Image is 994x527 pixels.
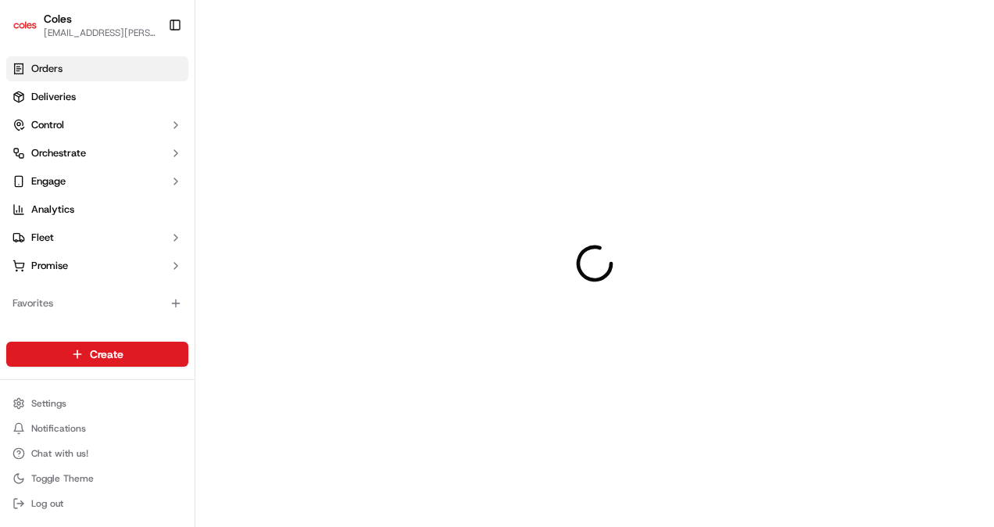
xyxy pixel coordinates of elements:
[6,84,188,109] a: Deliveries
[6,342,188,367] button: Create
[13,13,38,38] img: Coles
[31,203,74,217] span: Analytics
[44,11,72,27] button: Coles
[6,56,188,81] a: Orders
[31,90,76,104] span: Deliveries
[44,27,156,39] button: [EMAIL_ADDRESS][PERSON_NAME][PERSON_NAME][DOMAIN_NAME]
[6,113,188,138] button: Control
[90,346,123,362] span: Create
[31,447,88,460] span: Chat with us!
[31,422,86,435] span: Notifications
[6,468,188,489] button: Toggle Theme
[31,472,94,485] span: Toggle Theme
[31,497,63,510] span: Log out
[6,443,188,464] button: Chat with us!
[6,493,188,514] button: Log out
[31,62,63,76] span: Orders
[6,197,188,222] a: Analytics
[31,174,66,188] span: Engage
[31,118,64,132] span: Control
[31,397,66,410] span: Settings
[6,225,188,250] button: Fleet
[6,169,188,194] button: Engage
[6,253,188,278] button: Promise
[6,393,188,414] button: Settings
[6,328,188,353] div: Available Products
[31,146,86,160] span: Orchestrate
[31,259,68,273] span: Promise
[31,231,54,245] span: Fleet
[6,418,188,439] button: Notifications
[6,291,188,316] div: Favorites
[6,6,162,44] button: ColesColes[EMAIL_ADDRESS][PERSON_NAME][PERSON_NAME][DOMAIN_NAME]
[6,141,188,166] button: Orchestrate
